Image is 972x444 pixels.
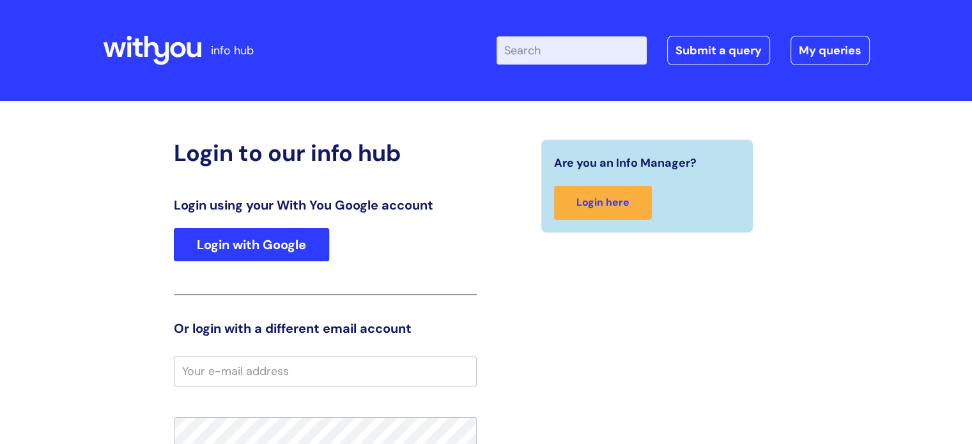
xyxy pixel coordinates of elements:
[174,197,477,213] h3: Login using your With You Google account
[174,356,477,386] input: Your e-mail address
[791,36,870,65] a: My queries
[554,153,697,173] span: Are you an Info Manager?
[211,40,254,61] p: info hub
[497,36,647,65] input: Search
[554,186,652,220] a: Login here
[174,321,477,336] h3: Or login with a different email account
[174,228,329,261] a: Login with Google
[174,139,477,167] h2: Login to our info hub
[667,36,770,65] a: Submit a query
